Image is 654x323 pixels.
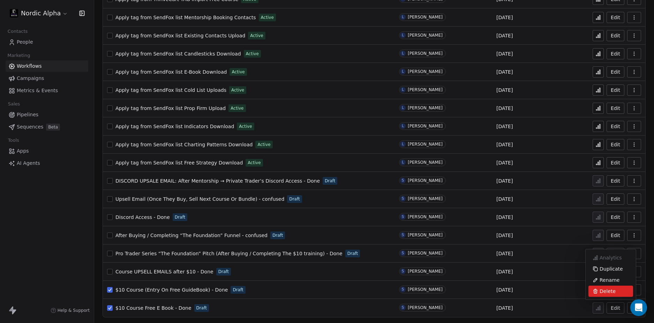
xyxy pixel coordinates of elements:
div: Open Intercom Messenger [630,299,647,316]
div: [PERSON_NAME] [408,269,443,274]
a: Pro Trader Series “The Foundation” Pitch (After Buying / Completing The $10 training) - Done [115,250,343,257]
a: Apply tag from SendFox list Existing Contacts Upload [115,32,245,39]
span: [DATE] [496,32,513,39]
span: Apply tag from SendFox list Prop Firm Upload [115,105,226,111]
button: Edit [607,230,624,241]
span: Campaigns [17,75,44,82]
div: S [402,250,404,256]
button: Edit [607,103,624,114]
button: Edit [607,139,624,150]
span: Apply tag from SendFox list Free Strategy Download [115,160,243,166]
button: Nordic Alpha [8,7,69,19]
a: People [6,36,88,48]
span: Draft [175,214,185,220]
span: Nordic Alpha [21,9,61,18]
span: [DATE] [496,68,513,75]
span: Apps [17,147,29,155]
a: Apply tag from SendFox list Mentorship Booking Contacts [115,14,256,21]
span: Marketing [5,50,33,61]
div: [PERSON_NAME] [408,160,443,165]
a: Course UPSELL EMAILS after $10 - Done [115,268,213,275]
img: Nordic%20Alpha%20Discord%20Icon.png [10,9,18,17]
span: Discord Access - Done [115,214,170,220]
div: [PERSON_NAME] [408,287,443,292]
span: Sequences [17,123,43,131]
span: [DATE] [496,50,513,57]
button: Edit [607,157,624,168]
span: Draft [347,250,358,257]
div: L [402,87,404,93]
a: Apps [6,145,88,157]
span: [DATE] [496,159,513,166]
div: [PERSON_NAME] [408,15,443,20]
span: [DATE] [496,268,513,275]
div: [PERSON_NAME] [408,305,443,310]
a: Metrics & Events [6,85,88,96]
span: Rename [600,277,619,284]
span: [DATE] [496,250,513,257]
a: Apply tag from SendFox list Indicators Download [115,123,234,130]
button: Edit [607,48,624,59]
a: Campaigns [6,73,88,84]
div: L [402,123,404,129]
span: DISCORD UPSALE EMAIL: After Mentorship → Private Trader’s Discord Access - Done [115,178,320,184]
div: [PERSON_NAME] [408,105,443,110]
a: $10 Course Free E Book - Done [115,304,191,311]
span: $10 Course Free E Book - Done [115,305,191,311]
a: Apply tag from SendFox list Prop Firm Upload [115,105,226,112]
span: Apply tag from SendFox list Candlesticks Download [115,51,241,57]
span: Metrics & Events [17,87,58,94]
span: Apply tag from SendFox list Mentorship Booking Contacts [115,15,256,20]
span: Upsell Email (Once They Buy, Sell Next Course Or Bundle) - confused [115,196,284,202]
span: [DATE] [496,214,513,221]
a: Edit [607,121,624,132]
div: L [402,105,404,111]
div: S [402,214,404,220]
button: Edit [607,30,624,41]
button: Edit [607,248,624,259]
span: Apply tag from SendFox list Existing Contacts Upload [115,33,245,38]
span: Apply tag from SendFox list Indicators Download [115,124,234,129]
button: Edit [607,302,624,314]
span: Pipelines [17,111,38,118]
span: Draft [196,305,207,311]
a: Edit [607,12,624,23]
span: Analytics [600,254,622,261]
span: Draft [233,287,243,293]
div: S [402,232,404,238]
div: [PERSON_NAME] [408,251,443,256]
div: L [402,32,404,38]
div: [PERSON_NAME] [408,233,443,237]
span: Draft [272,232,283,238]
div: S [402,196,404,201]
a: Apply tag from SendFox list Cold List Uploads [115,87,226,94]
div: L [402,69,404,74]
span: Beta [46,124,60,131]
span: [DATE] [496,123,513,130]
span: Duplicate [600,265,623,272]
div: L [402,14,404,20]
a: After Buying / Completing “The Foundation” Funnel - confused [115,232,268,239]
span: Help & Support [58,308,90,313]
span: Active [239,123,252,130]
span: Active [246,51,259,57]
span: Delete [600,288,616,295]
button: Edit [607,212,624,223]
a: SequencesBeta [6,121,88,133]
button: Edit [607,193,624,205]
a: Pipelines [6,109,88,120]
span: [DATE] [496,87,513,94]
div: S [402,178,404,183]
div: L [402,141,404,147]
span: [DATE] [496,105,513,112]
div: [PERSON_NAME] [408,69,443,74]
a: DISCORD UPSALE EMAIL: After Mentorship → Private Trader’s Discord Access - Done [115,177,320,184]
a: Workflows [6,60,88,72]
